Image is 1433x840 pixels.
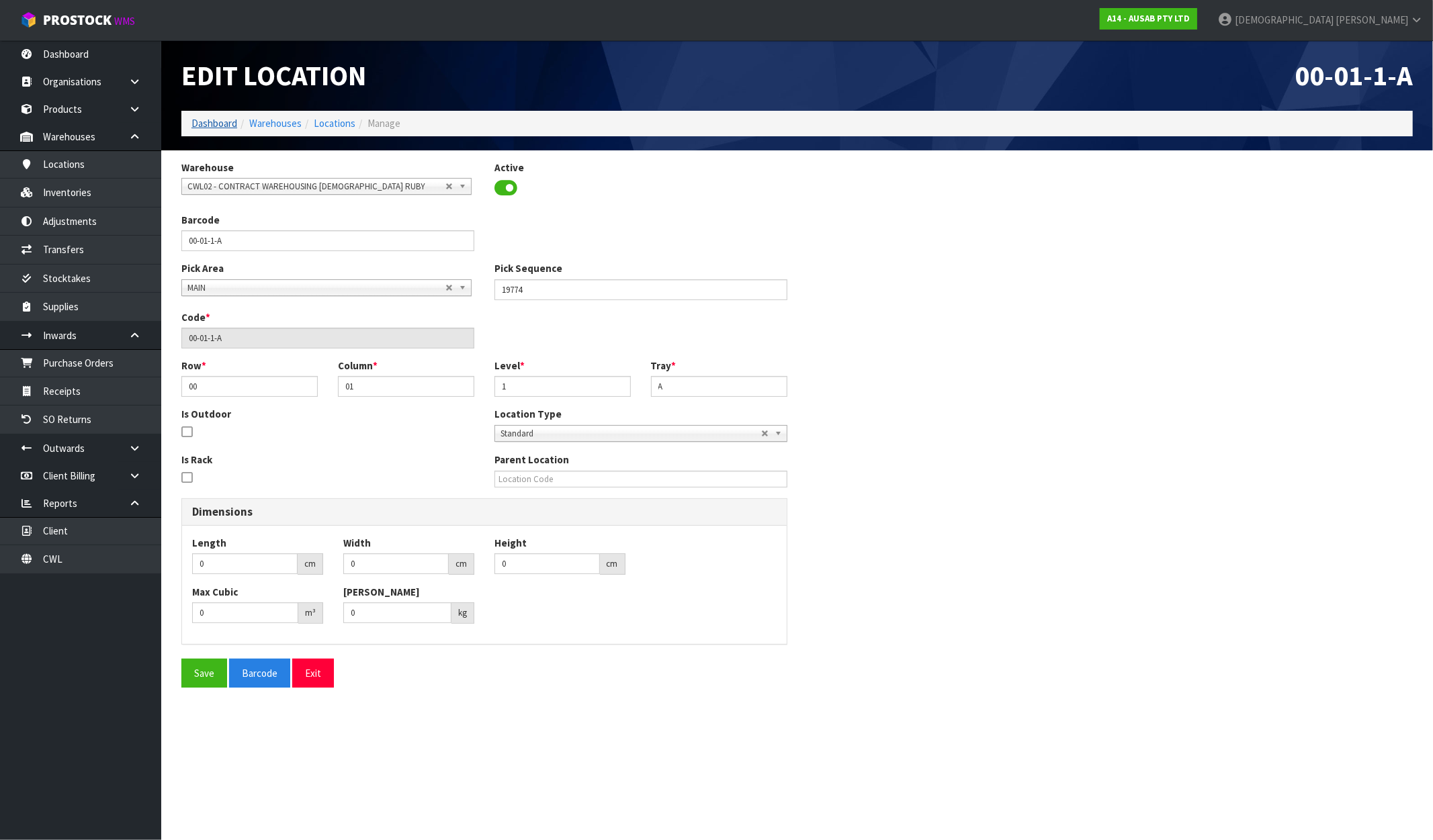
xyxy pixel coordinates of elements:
input: Max Weight [343,602,451,623]
h3: Dimensions [192,506,777,518]
label: Tray [651,359,677,373]
label: Location Type [494,407,562,421]
a: A14 - AUSAB PTY LTD [1100,8,1197,30]
input: Pick Sequence [494,279,787,300]
span: [DEMOGRAPHIC_DATA] [1235,13,1334,26]
span: [PERSON_NAME] [1336,13,1408,26]
input: Max Cubic [192,602,298,623]
div: m³ [298,602,323,624]
label: Warehouse [181,160,234,175]
label: Pick Sequence [494,261,562,275]
label: Active [494,160,524,175]
input: Tray [651,376,787,397]
a: Dashboard [191,117,237,130]
span: Edit Location [181,58,366,93]
strong: A14 - AUSAB PTY LTD [1107,13,1190,24]
label: Is Rack [181,453,212,467]
span: MAIN [187,280,445,296]
label: Pick Area [181,261,224,275]
label: Level [494,359,525,373]
label: Parent Location [494,453,569,467]
label: Width [343,536,371,550]
input: Level [494,376,631,397]
button: Barcode [229,659,290,688]
div: kg [451,602,474,624]
div: cm [298,553,323,575]
label: [PERSON_NAME] [343,585,420,599]
input: Location Code [494,471,787,487]
input: Column [338,376,474,397]
a: Warehouses [249,117,302,130]
div: cm [449,553,474,575]
label: Max Cubic [192,585,238,599]
span: ProStock [43,11,112,29]
button: Save [181,659,227,688]
div: cm [600,553,625,575]
label: Column [338,359,378,373]
input: Width [343,553,449,574]
input: Length [192,553,298,574]
input: Code [181,328,474,348]
a: Locations [314,117,355,130]
label: Code [181,310,210,324]
input: Row [181,376,318,397]
label: Barcode [181,213,220,227]
label: Is Outdoor [181,407,231,421]
input: Barcode [181,230,474,251]
span: Standard [501,426,761,442]
img: cube-alt.png [20,11,37,28]
span: 00-01-1-A [1295,58,1413,93]
label: Height [494,536,527,550]
label: Length [192,536,226,550]
button: Exit [292,659,334,688]
small: WMS [114,15,135,28]
span: Manage [367,117,400,130]
label: Row [181,359,206,373]
input: Height [494,553,600,574]
span: CWL02 - CONTRACT WAREHOUSING [DEMOGRAPHIC_DATA] RUBY [187,179,445,195]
